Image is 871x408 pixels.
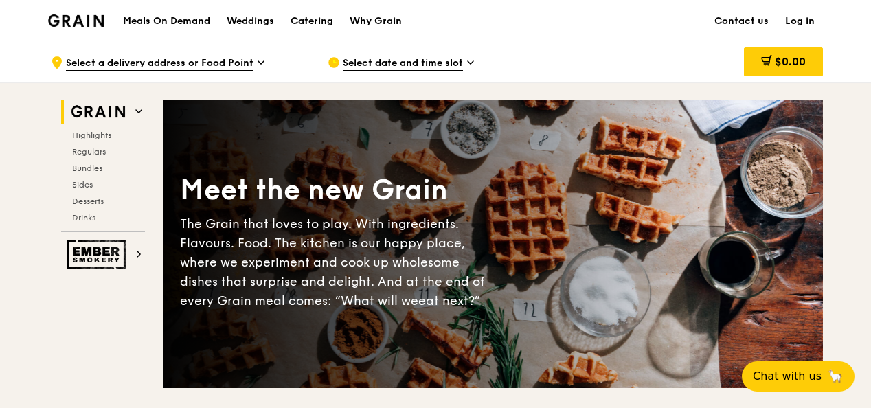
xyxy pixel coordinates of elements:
h1: Meals On Demand [123,14,210,28]
button: Chat with us🦙 [742,361,855,392]
span: Bundles [72,163,102,173]
img: Ember Smokery web logo [67,240,130,269]
div: Catering [291,1,333,42]
img: Grain [48,14,104,27]
a: Log in [777,1,823,42]
a: Weddings [218,1,282,42]
img: Grain web logo [67,100,130,124]
span: Select a delivery address or Food Point [66,56,253,71]
span: Chat with us [753,368,822,385]
a: Contact us [706,1,777,42]
span: Desserts [72,196,104,206]
span: eat next?” [418,293,480,308]
span: Drinks [72,213,95,223]
div: Why Grain [350,1,402,42]
a: Why Grain [341,1,410,42]
div: The Grain that loves to play. With ingredients. Flavours. Food. The kitchen is our happy place, w... [180,214,493,310]
span: $0.00 [775,55,806,68]
div: Meet the new Grain [180,172,493,209]
span: Regulars [72,147,106,157]
span: Highlights [72,131,111,140]
span: Select date and time slot [343,56,463,71]
a: Catering [282,1,341,42]
div: Weddings [227,1,274,42]
span: Sides [72,180,93,190]
span: 🦙 [827,368,844,385]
